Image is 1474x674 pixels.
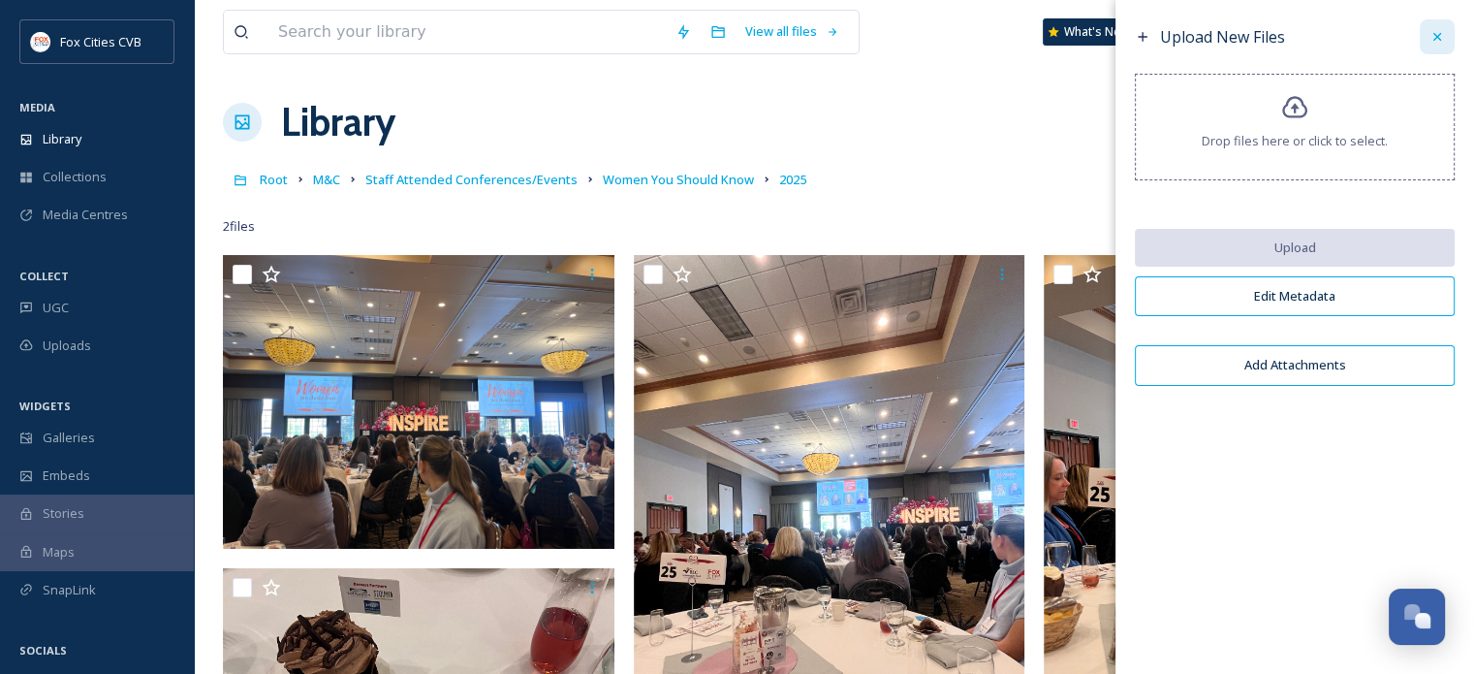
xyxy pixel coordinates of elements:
span: Staff Attended Conferences/Events [365,171,578,188]
span: Women You Should Know [603,171,754,188]
span: M&C [313,171,340,188]
span: WIDGETS [19,399,71,413]
span: Upload New Files [1160,26,1285,48]
a: Root [260,168,288,191]
span: Maps [43,543,75,562]
a: M&C [313,168,340,191]
span: SOCIALS [19,643,67,658]
img: images.png [31,32,50,51]
button: Edit Metadata [1135,276,1455,316]
a: View all files [736,13,849,50]
span: Drop files here or click to select. [1202,132,1388,150]
span: SnapLink [43,581,96,599]
span: Root [260,171,288,188]
a: Staff Attended Conferences/Events [365,168,578,191]
span: Galleries [43,429,95,447]
span: Stories [43,504,84,523]
span: Fox Cities CVB [60,33,141,50]
button: Upload [1135,229,1455,267]
button: Add Attachments [1135,345,1455,385]
a: Women You Should Know [603,168,754,191]
span: Collections [43,168,107,186]
span: 2025 [779,171,806,188]
span: Uploads [43,337,91,355]
a: Library [281,93,395,151]
input: Search your library [268,11,666,53]
button: Open Chat [1389,589,1445,645]
span: COLLECT [19,269,69,283]
span: Embeds [43,466,90,485]
span: MEDIA [19,100,55,114]
span: Media Centres [43,206,128,224]
a: 2025 [779,168,806,191]
a: What's New [1043,18,1140,46]
span: 2 file s [223,217,255,236]
span: Library [43,130,81,148]
span: UGC [43,299,69,317]
img: Women You Should Know 2025 (4).jpeg [223,255,614,549]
